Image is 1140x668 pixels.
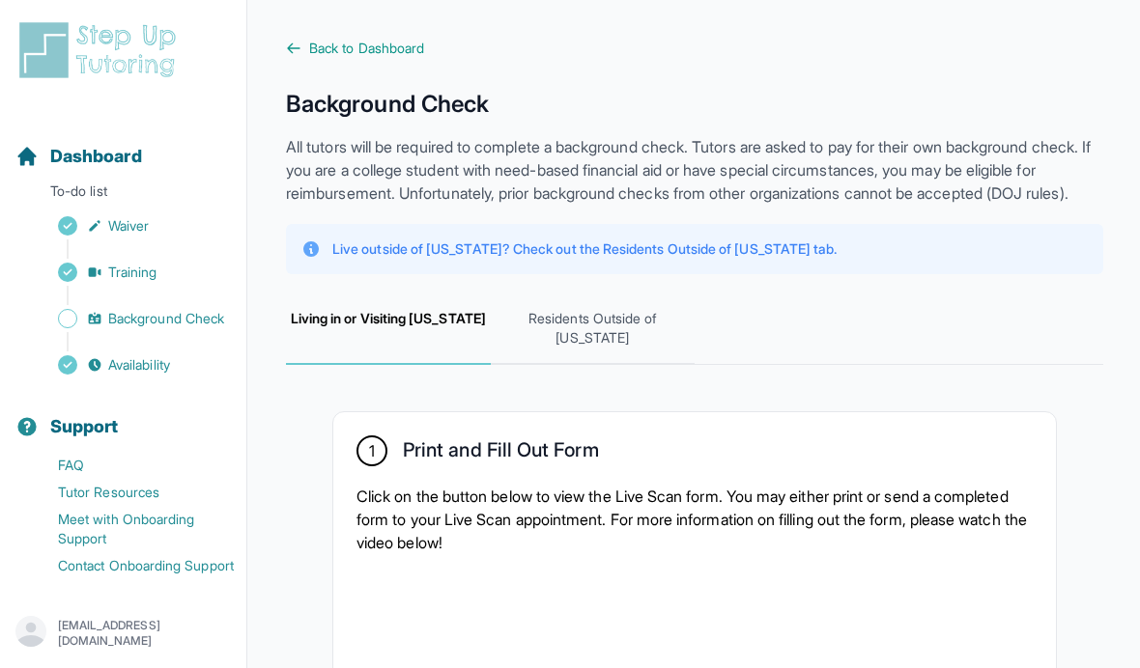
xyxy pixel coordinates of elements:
[286,135,1103,205] p: All tutors will be required to complete a background check. Tutors are asked to pay for their own...
[15,259,246,286] a: Training
[58,618,231,649] p: [EMAIL_ADDRESS][DOMAIN_NAME]
[50,413,119,440] span: Support
[108,263,157,282] span: Training
[15,616,231,651] button: [EMAIL_ADDRESS][DOMAIN_NAME]
[15,305,246,332] a: Background Check
[8,181,239,209] p: To-do list
[15,479,246,506] a: Tutor Resources
[15,552,246,579] a: Contact Onboarding Support
[309,39,424,58] span: Back to Dashboard
[108,216,149,236] span: Waiver
[15,452,246,479] a: FAQ
[15,212,246,239] a: Waiver
[15,143,142,170] a: Dashboard
[332,239,837,259] p: Live outside of [US_STATE]? Check out the Residents Outside of [US_STATE] tab.
[356,485,1033,554] p: Click on the button below to view the Live Scan form. You may either print or send a completed fo...
[15,351,246,378] a: Availability
[8,112,239,178] button: Dashboard
[286,293,1103,365] nav: Tabs
[491,293,696,365] span: Residents Outside of [US_STATE]
[108,309,224,328] span: Background Check
[369,439,375,462] span: 1
[286,89,1103,120] h1: Background Check
[286,293,491,365] span: Living in or Visiting [US_STATE]
[15,506,246,552] a: Meet with Onboarding Support
[8,382,239,448] button: Support
[108,355,170,375] span: Availability
[403,438,599,469] h2: Print and Fill Out Form
[15,19,187,81] img: logo
[50,143,142,170] span: Dashboard
[286,39,1103,58] a: Back to Dashboard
